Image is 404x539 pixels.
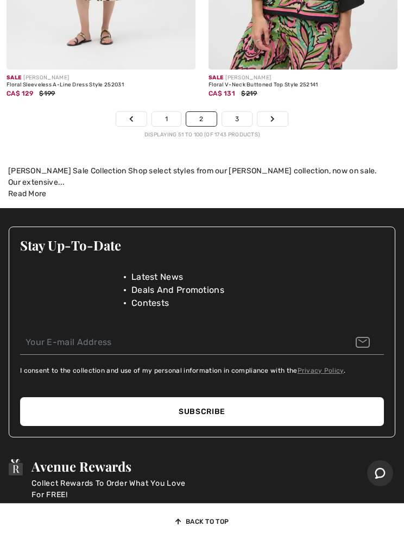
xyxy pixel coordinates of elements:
div: Floral Sleeveless A-Line Dress Style 252031 [7,82,195,89]
h3: Avenue Rewards [31,459,194,473]
span: Sale [7,74,21,81]
div: Floral V-Neck Buttoned Top Style 252141 [209,82,397,89]
span: $199 [39,90,55,97]
a: 3 [222,112,252,126]
label: I consent to the collection and use of my personal information in compliance with the . [20,366,345,375]
div: [PERSON_NAME] [209,74,397,82]
a: Privacy Policy [298,367,344,374]
span: CA$ 131 [209,90,235,97]
span: Deals And Promotions [131,284,224,297]
div: [PERSON_NAME] [7,74,195,82]
h3: Stay Up-To-Date [20,238,384,252]
span: CA$ 129 [7,90,33,97]
p: Collect Rewards To Order What You Love For FREE! [31,478,194,500]
span: Read More [8,189,47,198]
span: Sale [209,74,223,81]
img: Avenue Rewards [9,459,23,475]
input: Your E-mail Address [20,330,384,355]
iframe: Opens a widget where you can chat to one of our agents [367,460,393,487]
span: Latest News [131,271,183,284]
a: 1 [152,112,181,126]
span: Contests [131,297,169,310]
span: $219 [241,90,257,97]
button: Subscribe [20,397,384,426]
div: [PERSON_NAME] Sale Collection Shop select styles from our [PERSON_NAME] collection, now on sale. ... [8,165,396,188]
a: 2 [186,112,216,126]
